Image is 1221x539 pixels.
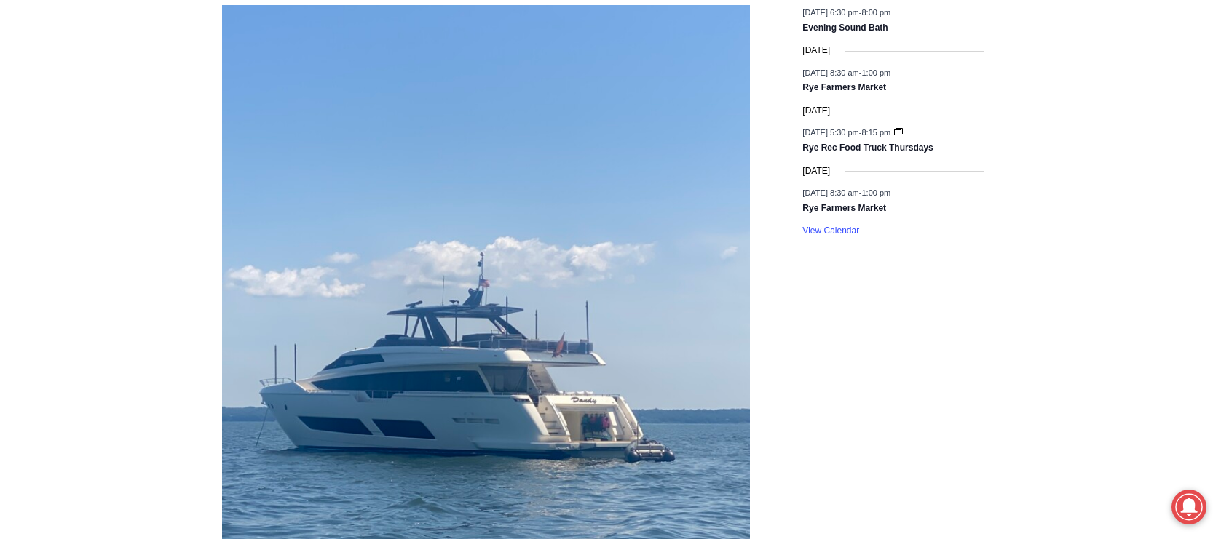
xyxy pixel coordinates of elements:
span: Intern @ [DOMAIN_NAME] [381,145,675,177]
span: [DATE] 6:30 pm [802,8,858,17]
a: Open Tues. - Sun. [PHONE_NUMBER] [1,146,146,181]
time: - [802,8,890,17]
time: [DATE] [802,104,830,118]
a: Intern @ [DOMAIN_NAME] [350,141,706,181]
span: [DATE] 8:30 am [802,68,858,76]
time: - [802,128,893,137]
span: [DATE] 8:30 am [802,188,858,197]
a: Evening Sound Bath [802,23,888,34]
time: - [802,68,890,76]
div: Individually Wrapped Items. Dairy, Gluten & Nut Free Options. Kosher Items Available. [95,19,360,47]
div: "We would have speakers with experience in local journalism speak to us about their experiences a... [368,1,688,141]
time: - [802,188,890,197]
span: 1:00 pm [861,68,890,76]
time: [DATE] [802,44,830,57]
a: Rye Rec Food Truck Thursdays [802,143,933,154]
a: Rye Farmers Market [802,203,886,215]
span: 1:00 pm [861,188,890,197]
span: [DATE] 5:30 pm [802,128,858,137]
a: Rye Farmers Market [802,82,886,94]
a: Book [PERSON_NAME]'s Good Humor for Your Event [432,4,526,66]
span: Open Tues. - Sun. [PHONE_NUMBER] [4,150,143,205]
span: 8:00 pm [861,8,890,17]
h4: Book [PERSON_NAME]'s Good Humor for Your Event [443,15,507,56]
time: [DATE] [802,164,830,178]
a: View Calendar [802,225,859,236]
div: "clearly one of the favorites in the [GEOGRAPHIC_DATA] neighborhood" [149,91,207,174]
span: 8:15 pm [861,128,890,137]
